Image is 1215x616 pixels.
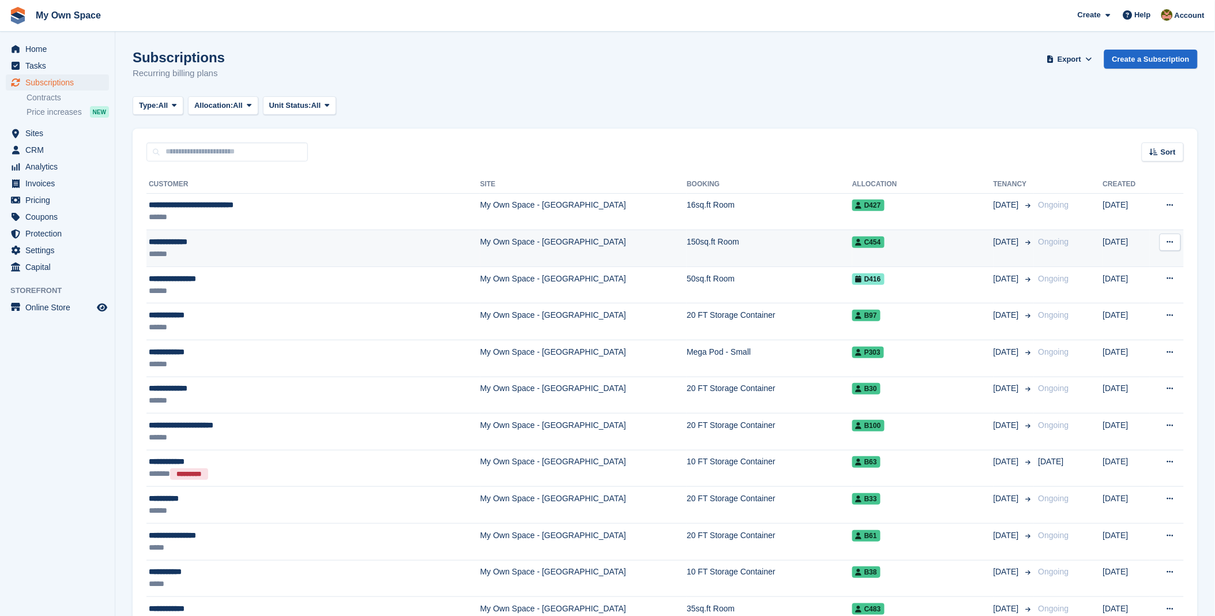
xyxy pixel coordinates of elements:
a: Preview store [95,301,109,314]
th: Booking [687,175,852,194]
td: 16sq.ft Room [687,193,852,230]
span: Price increases [27,107,82,118]
img: stora-icon-8386f47178a22dfd0bd8f6a31ec36ba5ce8667c1dd55bd0f319d3a0aa187defe.svg [9,7,27,24]
td: 20 FT Storage Container [687,523,852,560]
div: NEW [90,106,109,118]
td: 20 FT Storage Container [687,414,852,450]
a: menu [6,226,109,242]
a: menu [6,299,109,315]
td: My Own Space - [GEOGRAPHIC_DATA] [480,560,687,597]
a: My Own Space [31,6,106,25]
td: My Own Space - [GEOGRAPHIC_DATA] [480,230,687,267]
span: Home [25,41,95,57]
th: Tenancy [994,175,1034,194]
td: [DATE] [1103,303,1150,340]
td: My Own Space - [GEOGRAPHIC_DATA] [480,340,687,377]
span: [DATE] [994,273,1021,285]
span: Help [1135,9,1151,21]
span: C454 [852,236,885,248]
td: [DATE] [1103,450,1150,487]
span: [DATE] [994,419,1021,431]
p: Recurring billing plans [133,67,225,80]
span: All [311,100,321,111]
span: B33 [852,493,881,505]
td: 150sq.ft Room [687,230,852,267]
span: Account [1175,10,1205,21]
span: [DATE] [994,493,1021,505]
span: Ongoing [1039,384,1069,393]
span: Storefront [10,285,115,296]
span: D416 [852,273,885,285]
td: [DATE] [1103,340,1150,377]
span: Coupons [25,209,95,225]
td: My Own Space - [GEOGRAPHIC_DATA] [480,523,687,560]
img: Keely Collin [1161,9,1173,21]
span: Settings [25,242,95,258]
a: menu [6,142,109,158]
span: [DATE] [994,456,1021,468]
span: Ongoing [1039,347,1069,356]
span: B100 [852,420,885,431]
span: Analytics [25,159,95,175]
span: P303 [852,347,884,358]
td: My Own Space - [GEOGRAPHIC_DATA] [480,303,687,340]
span: Unit Status: [269,100,311,111]
span: B61 [852,530,881,542]
span: Create [1078,9,1101,21]
th: Customer [146,175,480,194]
a: menu [6,192,109,208]
td: My Own Space - [GEOGRAPHIC_DATA] [480,266,687,303]
a: menu [6,159,109,175]
td: 10 FT Storage Container [687,450,852,487]
span: B97 [852,310,881,321]
span: Tasks [25,58,95,74]
span: Ongoing [1039,237,1069,246]
span: Allocation: [194,100,233,111]
span: B30 [852,383,881,395]
td: 10 FT Storage Container [687,560,852,597]
span: Ongoing [1039,531,1069,540]
span: Ongoing [1039,274,1069,283]
button: Unit Status: All [263,96,336,115]
td: [DATE] [1103,377,1150,414]
td: 50sq.ft Room [687,266,852,303]
a: menu [6,125,109,141]
span: Ongoing [1039,420,1069,430]
td: My Own Space - [GEOGRAPHIC_DATA] [480,487,687,524]
span: B63 [852,456,881,468]
span: [DATE] [994,309,1021,321]
span: B38 [852,566,881,578]
td: My Own Space - [GEOGRAPHIC_DATA] [480,450,687,487]
span: [DATE] [994,382,1021,395]
span: [DATE] [994,199,1021,211]
td: My Own Space - [GEOGRAPHIC_DATA] [480,377,687,414]
span: [DATE] [994,603,1021,615]
a: menu [6,74,109,91]
td: 20 FT Storage Container [687,487,852,524]
span: Export [1058,54,1081,65]
span: [DATE] [994,236,1021,248]
span: Ongoing [1039,310,1069,320]
a: Price increases NEW [27,106,109,118]
span: Invoices [25,175,95,191]
span: Sites [25,125,95,141]
span: Ongoing [1039,494,1069,503]
td: [DATE] [1103,560,1150,597]
span: [DATE] [994,529,1021,542]
a: Create a Subscription [1104,50,1198,69]
th: Allocation [852,175,994,194]
span: [DATE] [994,566,1021,578]
span: All [233,100,243,111]
td: [DATE] [1103,193,1150,230]
th: Site [480,175,687,194]
a: menu [6,209,109,225]
h1: Subscriptions [133,50,225,65]
span: CRM [25,142,95,158]
a: Contracts [27,92,109,103]
a: menu [6,41,109,57]
span: Online Store [25,299,95,315]
td: [DATE] [1103,414,1150,450]
td: 20 FT Storage Container [687,303,852,340]
span: Ongoing [1039,200,1069,209]
span: Ongoing [1039,567,1069,576]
